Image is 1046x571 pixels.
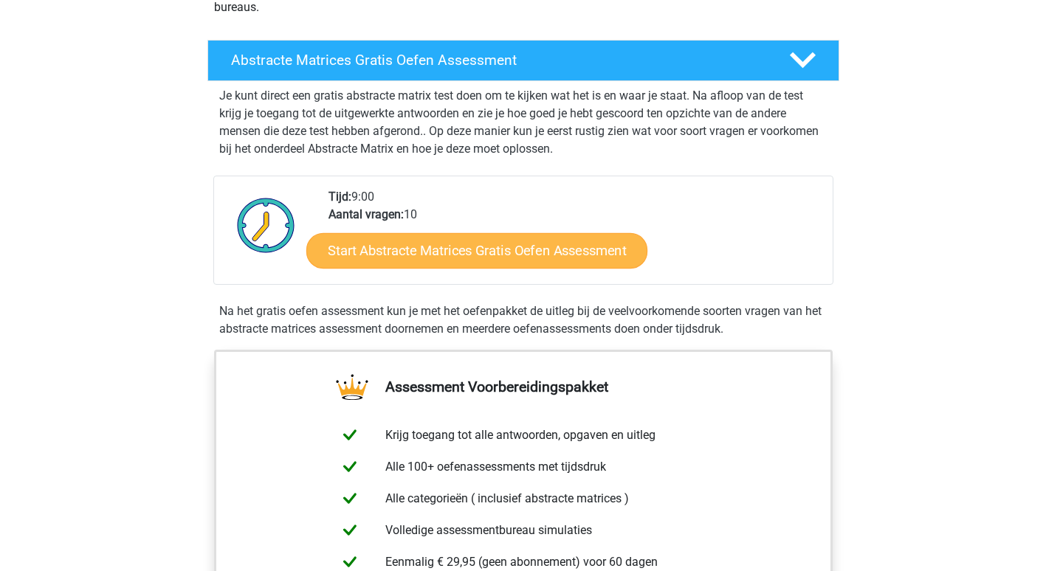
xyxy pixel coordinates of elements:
a: Start Abstracte Matrices Gratis Oefen Assessment [306,232,647,268]
b: Tijd: [328,190,351,204]
b: Aantal vragen: [328,207,404,221]
img: Klok [229,188,303,262]
p: Je kunt direct een gratis abstracte matrix test doen om te kijken wat het is en waar je staat. Na... [219,87,827,158]
div: 9:00 10 [317,188,832,284]
a: Abstracte Matrices Gratis Oefen Assessment [202,40,845,81]
h4: Abstracte Matrices Gratis Oefen Assessment [231,52,765,69]
div: Na het gratis oefen assessment kun je met het oefenpakket de uitleg bij de veelvoorkomende soorte... [213,302,833,338]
